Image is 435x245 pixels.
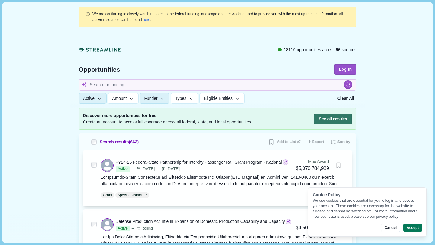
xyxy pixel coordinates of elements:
[296,218,329,224] div: Max Award
[335,93,356,104] button: Clear All
[306,137,326,147] button: Export results to CSV (250 max)
[333,160,344,171] button: Bookmark this grant.
[83,119,252,125] span: Create an account to access full coverage across all federal, state, and local opportunities.
[92,12,343,21] span: We are continuing to closely watch updates to the federal funding landscape and are working hard ...
[144,96,157,101] span: Funder
[143,192,147,198] span: + 7
[204,96,233,101] span: Eligible Entities
[100,139,139,145] span: Search results ( 663 )
[79,79,356,91] input: Search for funding
[334,64,356,75] button: Log In
[83,96,95,101] span: Active
[313,198,422,219] div: We use cookies that are essential for you to log in and access your account. These cookies are ne...
[381,224,400,232] button: Cancel
[79,66,120,73] span: Opportunities
[101,219,113,231] svg: avatar
[313,192,340,197] span: Cookie Policy
[116,218,285,225] div: Defense Production Act Title III Expansion of Domestic Production Capability and Capacity
[101,174,344,187] div: Lor Ipsumdo-Sitam Consectetur adi Elitseddo Eiusmodte Inci Utlabor (ETD Magnaal) eni Admini Veni ...
[116,226,130,231] span: Active
[284,47,356,53] span: opportunities across sources
[116,166,130,172] span: Active
[296,158,329,165] div: Max Award
[199,93,244,104] button: Eligible Entities
[136,226,153,231] div: Rolling
[118,192,142,198] p: Special District
[103,192,112,198] p: Grant
[171,93,198,104] button: Types
[112,96,127,101] span: Amount
[101,158,344,198] a: FY24-25 Federal-State Partnership for Intercity Passenger Rail Grant Program - NationalActive[DAT...
[284,47,295,52] span: 18110
[296,165,329,172] div: $5,070,784,989
[314,114,352,124] button: See all results
[92,11,350,22] div: .
[336,47,341,52] span: 96
[116,159,282,165] div: FY24-25 Federal-State Partnership for Intercity Passenger Rail Grant Program - National
[143,18,150,22] a: here
[266,137,304,147] button: Add to List (0)
[403,224,422,232] button: Accept
[83,113,252,119] span: Discover more opportunities for free
[376,214,398,219] a: privacy policy
[175,96,186,101] span: Types
[108,93,139,104] button: Amount
[101,159,113,171] svg: avatar
[79,93,107,104] button: Active
[131,166,155,172] div: [DATE]
[140,93,169,104] button: Funder
[328,137,352,147] button: Sort by
[296,224,329,232] div: $4,500,000,000
[156,166,180,172] div: [DATE]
